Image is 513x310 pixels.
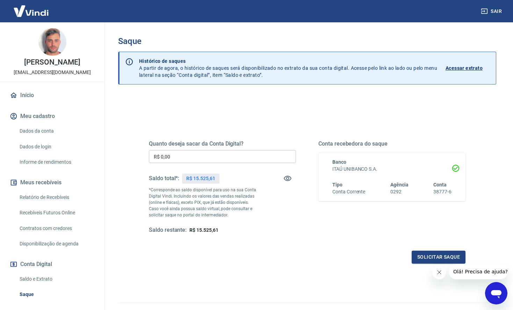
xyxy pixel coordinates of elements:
a: Relatório de Recebíveis [17,190,96,205]
h5: Saldo restante: [149,227,187,234]
iframe: Mensagem da empresa [449,264,507,279]
p: [PERSON_NAME] [24,59,80,66]
a: Dados de login [17,140,96,154]
iframe: Botão para abrir a janela de mensagens [485,282,507,304]
a: Dados da conta [17,124,96,138]
a: Saldo e Extrato [17,272,96,286]
span: Conta [433,182,447,187]
p: R$ 15.525,61 [186,175,215,182]
p: [EMAIL_ADDRESS][DOMAIN_NAME] [14,69,91,76]
button: Solicitar saque [412,251,465,264]
h6: ITAÚ UNIBANCO S.A. [332,165,451,173]
button: Meus recebíveis [8,175,96,190]
a: Acessar extrato [446,58,490,79]
span: Agência [390,182,409,187]
span: R$ 15.525,61 [189,227,218,233]
p: Acessar extrato [446,65,483,72]
h5: Saldo total*: [149,175,179,182]
h3: Saque [118,36,496,46]
h5: Conta recebedora do saque [318,140,465,147]
h6: Conta Corrente [332,188,365,195]
h6: 38777-6 [433,188,451,195]
span: Olá! Precisa de ajuda? [4,5,59,10]
h5: Quanto deseja sacar da Conta Digital? [149,140,296,147]
button: Meu cadastro [8,109,96,124]
p: *Corresponde ao saldo disponível para uso na sua Conta Digital Vindi. Incluindo os valores das ve... [149,187,259,218]
h6: 0292 [390,188,409,195]
a: Recebíveis Futuros Online [17,206,96,220]
span: Tipo [332,182,342,187]
img: Vindi [8,0,54,22]
a: Informe de rendimentos [17,155,96,169]
span: Banco [332,159,346,165]
p: A partir de agora, o histórico de saques será disponibilizado no extrato da sua conta digital. Ac... [139,58,437,79]
img: b78fc2cd-d002-4fc0-a604-fb8b1bb06311.jpeg [38,28,66,56]
button: Conta Digital [8,257,96,272]
p: Histórico de saques [139,58,437,65]
a: Contratos com credores [17,221,96,236]
a: Início [8,88,96,103]
a: Saque [17,287,96,302]
iframe: Fechar mensagem [432,265,446,279]
a: Disponibilização de agenda [17,237,96,251]
button: Sair [479,5,505,18]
